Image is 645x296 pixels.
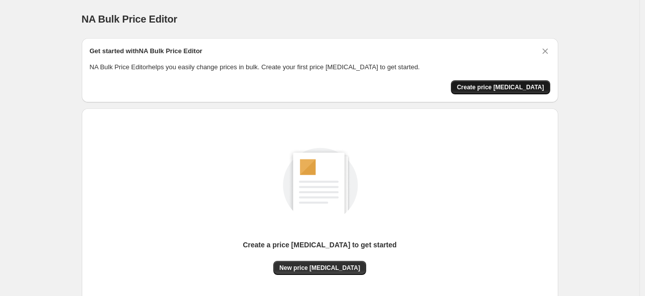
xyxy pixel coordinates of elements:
[540,46,550,56] button: Dismiss card
[90,46,203,56] h2: Get started with NA Bulk Price Editor
[273,261,366,275] button: New price [MEDICAL_DATA]
[243,240,397,250] p: Create a price [MEDICAL_DATA] to get started
[90,62,550,72] p: NA Bulk Price Editor helps you easily change prices in bulk. Create your first price [MEDICAL_DAT...
[457,83,544,91] span: Create price [MEDICAL_DATA]
[451,80,550,94] button: Create price change job
[279,264,360,272] span: New price [MEDICAL_DATA]
[82,14,178,25] span: NA Bulk Price Editor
